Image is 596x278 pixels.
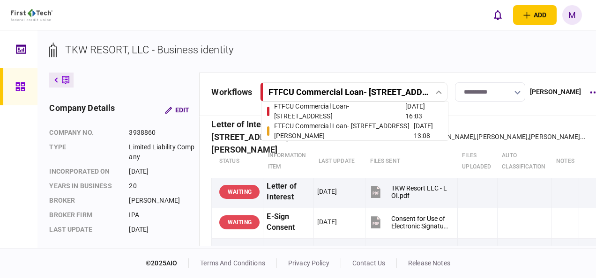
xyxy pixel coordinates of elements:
[317,187,337,196] div: [DATE]
[200,259,265,267] a: terms and conditions
[425,133,476,140] span: [PERSON_NAME]
[49,181,119,191] div: years in business
[260,82,447,102] button: FTFCU Commercial Loan- [STREET_ADDRESS]
[497,145,551,178] th: auto classification
[49,225,119,234] div: last update
[551,145,579,178] th: notes
[528,133,529,140] span: ,
[129,142,197,162] div: Limited Liability Company
[513,5,557,25] button: open adding identity options
[580,132,586,142] span: ...
[263,145,314,178] th: Information item
[267,242,310,263] div: MBL
[372,132,586,142] div: Valerie Weatherly
[457,145,497,178] th: Files uploaded
[365,145,458,178] th: files sent
[369,212,449,233] button: Consent for Use of Electronic Signature and Electronic Disclosures Agreement Editable.pdf
[129,210,197,220] div: IPA
[475,133,477,140] span: ,
[391,215,449,230] div: Consent for Use of Electronic Signature and Electronic Disclosures Agreement Editable.pdf
[317,217,337,227] div: [DATE]
[219,215,260,229] div: WAITING
[212,145,263,178] th: status
[488,5,507,25] button: open notifications list
[391,184,449,199] div: TKW Resort LLC - LOI.pdf
[529,133,580,140] span: [PERSON_NAME]
[219,246,260,260] div: WAITING
[562,5,582,25] button: M
[146,258,189,268] div: © 2025 AIO
[288,259,329,267] a: privacy policy
[211,86,252,98] div: workflows
[267,102,442,121] a: FTFCU Commercial Loan- [STREET_ADDRESS][DATE] 16:03
[129,225,197,234] div: [DATE]
[129,181,197,191] div: 20
[405,102,442,121] div: [DATE] 16:03
[369,181,449,202] button: TKW Resort LLC - LOI.pdf
[49,196,119,205] div: Broker
[129,167,197,176] div: [DATE]
[49,210,119,220] div: broker firm
[49,142,119,162] div: Type
[129,196,197,205] div: [PERSON_NAME]
[267,121,442,140] a: FTFCU Commercial Loan- [STREET_ADDRESS][PERSON_NAME][DATE] 13:08
[477,133,528,140] span: [PERSON_NAME]
[267,212,310,233] div: E-Sign Consent
[352,259,385,267] a: contact us
[414,121,442,141] div: [DATE] 13:08
[274,102,406,121] div: FTFCU Commercial Loan - [STREET_ADDRESS]
[49,128,119,138] div: company no.
[267,181,310,203] div: Letter of Interest
[11,9,52,21] img: client company logo
[129,128,197,138] div: 3938860
[49,102,115,118] div: company details
[157,102,197,118] button: Edit
[65,42,233,58] div: TKW RESORT, LLC - Business identity
[530,87,581,97] div: [PERSON_NAME]
[211,132,362,142] div: Letter of Interest - [STREET_ADDRESS][PERSON_NAME]
[314,145,365,178] th: last update
[274,121,414,141] div: FTFCU Commercial Loan - [STREET_ADDRESS][PERSON_NAME]
[219,185,260,199] div: WAITING
[49,167,119,176] div: incorporated on
[268,87,428,97] div: FTFCU Commercial Loan - [STREET_ADDRESS]
[408,259,450,267] a: release notes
